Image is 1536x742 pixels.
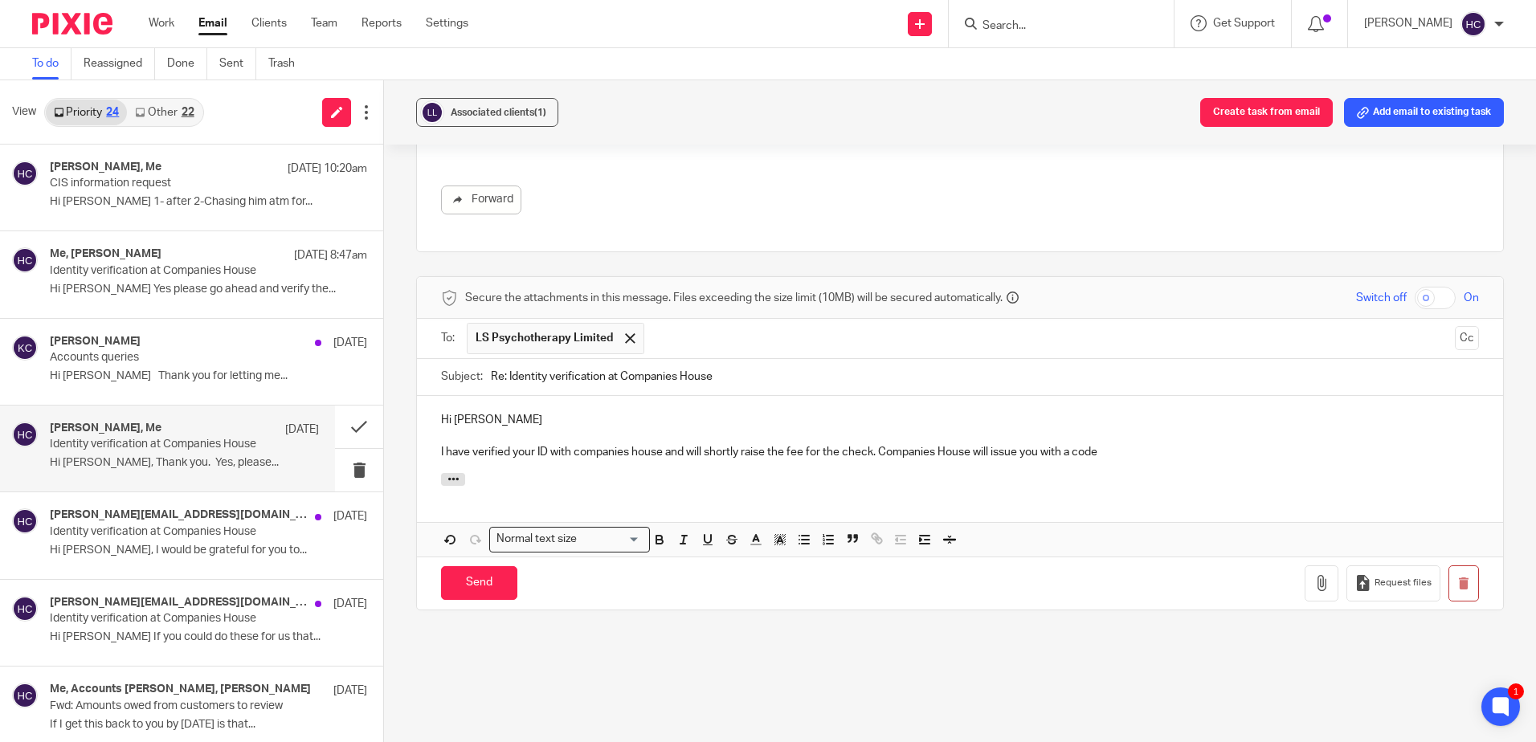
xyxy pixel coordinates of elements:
[84,48,155,79] a: Reassigned
[288,161,367,177] p: [DATE] 10:20am
[32,178,954,194] p: Dear [PERSON_NAME]
[46,100,127,125] a: Priority24
[420,100,444,124] img: svg%3E
[12,247,38,273] img: svg%3E
[32,390,954,423] p: Kind regards, [PERSON_NAME]
[50,683,311,696] h4: Me, Accounts [PERSON_NAME], [PERSON_NAME]
[441,330,459,346] label: To:
[32,309,954,325] p: Alternatively, you may choose to verify your own identity. Companies House will have sent you an ...
[451,108,546,117] span: Associated clients
[50,630,367,644] p: Hi [PERSON_NAME] If you could do these for us that...
[50,195,367,209] p: Hi [PERSON_NAME] 1- after 2-Chasing him atm for...
[311,15,337,31] a: Team
[50,544,367,557] p: Hi [PERSON_NAME], I would be grateful for you to...
[50,438,265,451] p: Identity verification at Companies House
[1364,15,1452,31] p: [PERSON_NAME]
[441,412,1479,428] p: Hi [PERSON_NAME]
[441,444,1479,460] p: I have verified your ID with companies house and will shortly raise the fee for the check. Compan...
[50,525,304,539] p: Identity verification at Companies House
[50,369,367,383] p: Hi [PERSON_NAME] Thank you for letting me...
[50,612,304,626] p: Identity verification at Companies House
[333,508,367,524] p: [DATE]
[149,15,174,31] a: Work
[12,683,38,708] img: svg%3E
[441,369,483,385] label: Subject:
[127,100,202,125] a: Other22
[476,330,613,346] span: LS Psychotherapy Limited
[362,15,402,31] a: Reports
[12,596,38,622] img: svg%3E
[441,185,521,214] a: Forward
[50,335,141,349] h4: [PERSON_NAME]
[441,566,517,601] input: Send
[182,107,194,118] div: 22
[12,422,38,447] img: svg%3E
[1464,290,1479,306] span: On
[465,290,1003,306] span: Secure the attachments in this message. Files exceeding the size limit (10MB) will be secured aut...
[50,699,304,713] p: Fwd: Amounts owed from customers to review
[50,247,161,261] h4: Me, [PERSON_NAME]
[106,107,119,118] div: 24
[285,422,319,438] p: [DATE]
[50,508,307,522] h4: [PERSON_NAME][EMAIL_ADDRESS][DOMAIN_NAME], Me
[333,596,367,612] p: [DATE]
[50,283,367,296] p: Hi [PERSON_NAME] Yes please go ahead and verify the...
[32,48,71,79] a: To do
[32,341,954,374] p: If you would like me to handle your identity verification, please reply to this email to confirm ...
[1346,565,1440,601] button: Request files
[12,161,38,186] img: svg%3E
[582,531,640,548] input: Search for option
[12,508,38,534] img: svg%3E
[294,247,367,263] p: [DATE] 8:47am
[219,48,256,79] a: Sent
[1213,18,1275,29] span: Get Support
[489,527,650,552] div: Search for option
[50,177,304,190] p: CIS information request
[50,161,161,174] h4: [PERSON_NAME], Me
[1455,326,1479,350] button: Cc
[1508,683,1524,699] div: 1
[1460,11,1486,37] img: svg%3E
[251,15,287,31] a: Clients
[50,456,319,470] p: Hi [PERSON_NAME], Thank you. Yes, please...
[1356,290,1407,306] span: Switch off
[1375,577,1432,589] span: Request files
[198,15,227,31] a: Email
[50,422,161,435] h4: [PERSON_NAME], Me
[268,48,307,79] a: Trash
[12,335,38,361] img: svg%3E
[167,48,207,79] a: Done
[534,108,546,117] span: (1)
[1344,98,1504,127] button: Add email to existing task
[50,718,367,732] p: If I get this back to you by [DATE] is that...
[50,596,307,609] h4: [PERSON_NAME][EMAIL_ADDRESS][DOMAIN_NAME], Me
[426,15,468,31] a: Settings
[12,104,36,120] span: View
[981,19,1125,34] input: Search
[32,211,954,244] p: From [DATE], all directors and persons with significant control are required to have their identi...
[32,260,954,293] p: As a registered Authorised Corporate Service Provider (ACSP), I am able to verify identities on b...
[32,13,112,35] img: Pixie
[50,351,304,365] p: Accounts queries
[416,98,558,127] button: Associated clients(1)
[333,335,367,351] p: [DATE]
[1200,98,1333,127] button: Create task from email
[50,264,304,278] p: Identity verification at Companies House
[333,683,367,699] p: [DATE]
[493,531,581,548] span: Normal text size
